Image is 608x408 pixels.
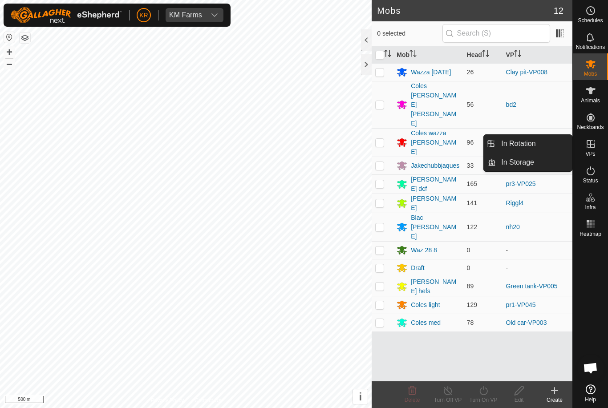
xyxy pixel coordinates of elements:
a: Old car-VP003 [506,319,547,326]
a: nh20 [506,223,520,230]
span: 12 [554,4,563,17]
a: In Rotation [496,135,572,153]
div: [PERSON_NAME] dcf [411,175,459,194]
span: Help [585,397,596,402]
a: Green tank-VP005 [506,283,558,290]
a: Riggl4 [506,199,524,206]
a: Help [573,381,608,406]
span: In Rotation [501,138,535,149]
td: - [503,241,572,259]
a: Privacy Policy [151,396,184,404]
th: Head [463,46,503,64]
a: Clay pit-VP008 [506,69,547,76]
span: 56 [467,101,474,108]
span: Mobs [584,71,597,77]
span: Schedules [578,18,603,23]
th: Mob [393,46,463,64]
div: Create [537,396,572,404]
span: Delete [405,397,420,403]
span: 89 [467,283,474,290]
div: Turn On VP [466,396,501,404]
span: 129 [467,301,477,308]
span: KR [139,11,148,20]
span: In Storage [501,157,534,168]
button: + [4,47,15,57]
a: pr3-VP025 [506,180,536,187]
span: 96 [467,139,474,146]
button: i [353,389,368,404]
a: pr1-VP045 [506,301,536,308]
span: Animals [581,98,600,103]
span: Infra [585,205,596,210]
span: Status [583,178,598,183]
div: Coles med [411,318,441,327]
a: bd2 [506,101,516,108]
a: In Storage [496,154,572,171]
span: 0 [467,246,470,254]
div: Coles [PERSON_NAME] [PERSON_NAME] [411,81,459,128]
button: Reset Map [4,32,15,43]
div: Waz 28 8 [411,246,437,255]
p-sorticon: Activate to sort [482,51,489,58]
div: Wazza [DATE] [411,68,451,77]
li: In Storage [484,154,572,171]
div: [PERSON_NAME] [411,194,459,213]
span: 33 [467,162,474,169]
div: dropdown trigger [206,8,223,22]
li: In Rotation [484,135,572,153]
p-sorticon: Activate to sort [409,51,417,58]
span: 122 [467,223,477,230]
span: Notifications [576,44,605,50]
div: [PERSON_NAME] hefs [411,277,459,296]
span: KM Farms [166,8,206,22]
p-sorticon: Activate to sort [514,51,521,58]
th: VP [503,46,572,64]
span: 141 [467,199,477,206]
span: 0 [467,264,470,271]
span: 165 [467,180,477,187]
button: – [4,58,15,69]
div: Turn Off VP [430,396,466,404]
a: Open chat [577,355,604,381]
img: Gallagher Logo [11,7,122,23]
span: Neckbands [577,125,604,130]
button: Map Layers [20,32,30,43]
p-sorticon: Activate to sort [384,51,391,58]
h2: Mobs [377,5,554,16]
div: Edit [501,396,537,404]
a: Contact Us [195,396,221,404]
div: Blac [PERSON_NAME] [411,213,459,241]
div: Draft [411,263,424,273]
span: 0 selected [377,29,442,38]
span: i [359,391,362,403]
span: 78 [467,319,474,326]
td: - [503,259,572,277]
div: Jakechubbjaques [411,161,459,170]
span: Heatmap [580,231,601,237]
span: VPs [585,151,595,157]
div: KM Farms [169,12,202,19]
div: Coles light [411,300,440,310]
span: 26 [467,69,474,76]
div: Coles wazza [PERSON_NAME] [411,129,459,157]
input: Search (S) [442,24,550,43]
